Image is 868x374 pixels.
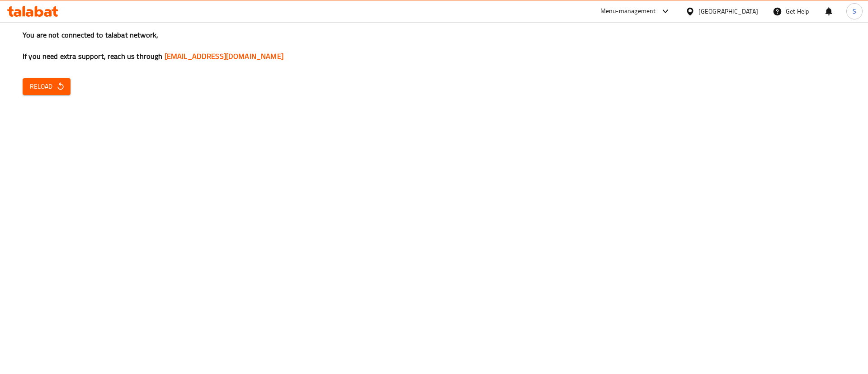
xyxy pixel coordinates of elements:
span: S [853,6,856,16]
div: [GEOGRAPHIC_DATA] [698,6,758,16]
button: Reload [23,78,71,95]
a: [EMAIL_ADDRESS][DOMAIN_NAME] [165,49,283,63]
h3: You are not connected to talabat network, If you need extra support, reach us through [23,30,845,62]
span: Reload [30,81,63,92]
div: Menu-management [600,6,656,17]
